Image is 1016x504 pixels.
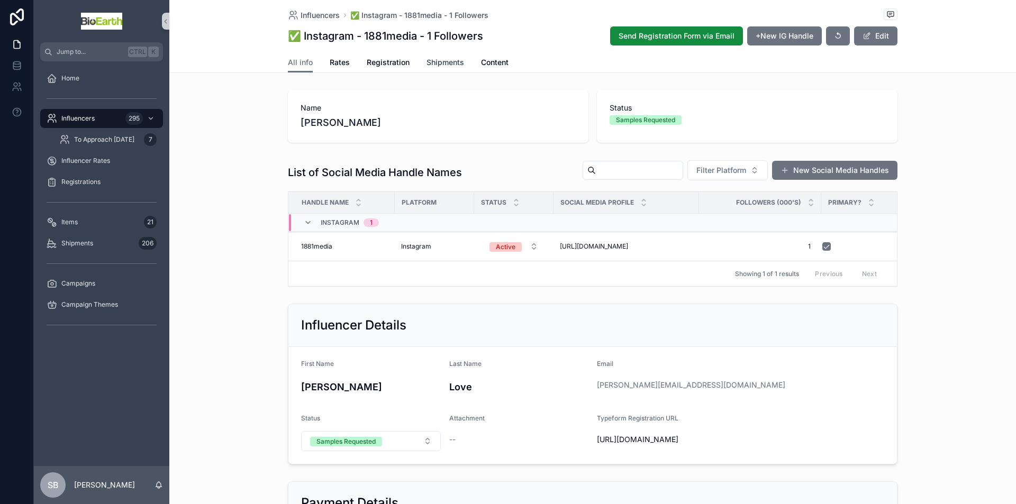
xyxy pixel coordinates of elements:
[834,31,841,41] span: ↺
[560,242,693,251] a: [URL][DOMAIN_NAME]
[301,242,388,251] a: 1881media
[687,160,768,180] button: Select Button
[74,135,134,144] span: To Approach [DATE]
[301,414,320,422] span: Status
[854,26,897,45] button: Edit
[401,242,431,251] span: Instagram
[330,53,350,74] a: Rates
[747,26,822,45] button: +New IG Handle
[756,31,813,41] span: +New IG Handle
[449,360,482,368] span: Last Name
[40,109,163,128] a: Influencers295
[40,213,163,232] a: Items21
[481,57,509,68] span: Content
[449,380,589,394] h4: Love
[597,380,785,390] a: [PERSON_NAME][EMAIL_ADDRESS][DOMAIN_NAME]
[330,57,350,68] span: Rates
[370,218,373,227] div: 1
[144,133,157,146] div: 7
[301,360,334,368] span: First Name
[597,434,737,445] span: [URL][DOMAIN_NAME]
[288,53,313,73] a: All info
[481,237,547,256] button: Select Button
[301,242,332,251] span: 1881media
[826,26,850,45] button: ↺
[128,47,147,57] span: Ctrl
[302,198,349,207] span: Handle Name
[560,198,634,207] span: Social Media Profile
[301,115,576,130] span: [PERSON_NAME]
[149,48,158,56] span: K
[610,103,885,113] span: Status
[61,279,95,288] span: Campaigns
[427,57,464,68] span: Shipments
[301,10,340,21] span: Influencers
[301,431,441,451] button: Select Button
[61,218,78,226] span: Items
[125,112,143,125] div: 295
[40,274,163,293] a: Campaigns
[48,479,59,491] span: SB
[74,480,135,490] p: [PERSON_NAME]
[139,237,157,250] div: 206
[301,380,441,394] h4: [PERSON_NAME]
[481,198,506,207] span: Status
[696,165,746,176] span: Filter Platform
[34,61,169,347] div: scrollable content
[481,53,509,74] a: Content
[61,74,79,83] span: Home
[61,300,118,309] span: Campaign Themes
[40,151,163,170] a: Influencer Rates
[449,414,485,422] span: Attachment
[367,57,410,68] span: Registration
[705,238,815,255] a: 1
[597,414,678,422] span: Typeform Registration URL
[402,198,437,207] span: Platform
[316,437,376,446] div: Samples Requested
[53,130,163,149] a: To Approach [DATE]7
[40,172,163,191] a: Registrations
[480,236,547,256] a: Select Button
[496,242,515,252] div: Active
[61,239,93,248] span: Shipments
[288,57,313,68] span: All info
[736,198,801,207] span: Followers (000's)
[144,216,157,228] div: 21
[735,270,799,278] span: Showing 1 of 1 results
[301,317,406,334] h2: Influencer Details
[301,103,576,113] span: Name
[61,157,110,165] span: Influencer Rates
[710,242,811,251] span: 1
[40,69,163,88] a: Home
[560,242,628,251] span: [URL][DOMAIN_NAME]
[772,161,897,180] button: New Social Media Handles
[81,13,122,30] img: App logo
[350,10,488,21] a: ✅ Instagram - 1881media - 1 Followers
[61,114,95,123] span: Influencers
[401,242,468,251] a: Instagram
[367,53,410,74] a: Registration
[616,115,675,125] div: Samples Requested
[57,48,124,56] span: Jump to...
[40,295,163,314] a: Campaign Themes
[610,26,743,45] button: Send Registration Form via Email
[288,165,462,180] h1: List of Social Media Handle Names
[619,31,734,41] span: Send Registration Form via Email
[321,218,359,227] span: Instagram
[288,29,483,43] h1: ✅ Instagram - 1881media - 1 Followers
[40,42,163,61] button: Jump to...CtrlK
[427,53,464,74] a: Shipments
[288,10,340,21] a: Influencers
[61,178,101,186] span: Registrations
[828,198,861,207] span: Primary?
[449,434,456,445] span: --
[597,360,613,368] span: Email
[40,234,163,253] a: Shipments206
